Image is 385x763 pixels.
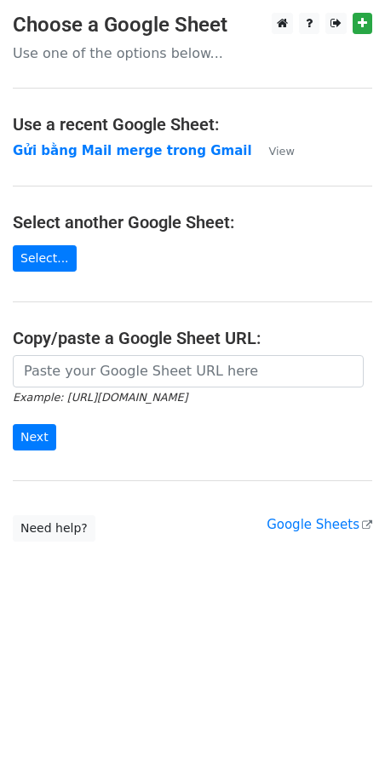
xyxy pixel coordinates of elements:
[13,13,372,37] h3: Choose a Google Sheet
[13,515,95,542] a: Need help?
[13,245,77,272] a: Select...
[269,145,295,158] small: View
[13,424,56,450] input: Next
[13,355,364,387] input: Paste your Google Sheet URL here
[13,391,187,404] small: Example: [URL][DOMAIN_NAME]
[13,212,372,232] h4: Select another Google Sheet:
[13,44,372,62] p: Use one of the options below...
[13,328,372,348] h4: Copy/paste a Google Sheet URL:
[252,143,295,158] a: View
[267,517,372,532] a: Google Sheets
[13,143,252,158] a: Gửi bằng Mail merge trong Gmail
[13,114,372,135] h4: Use a recent Google Sheet:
